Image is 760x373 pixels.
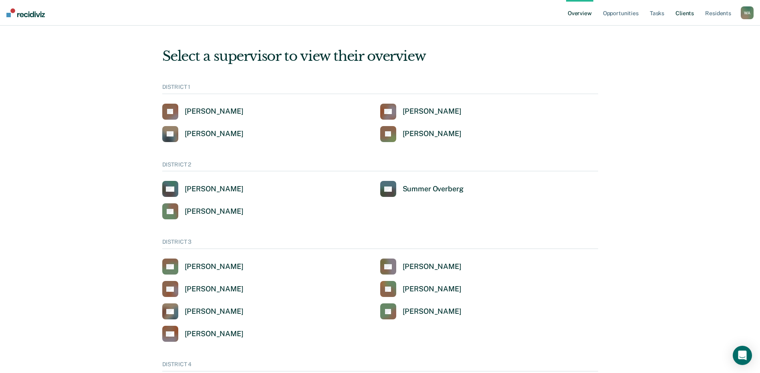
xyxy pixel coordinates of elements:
a: [PERSON_NAME] [380,259,462,275]
div: [PERSON_NAME] [185,129,244,138]
div: Open Intercom Messenger [733,346,752,365]
a: Summer Overberg [380,181,464,197]
button: WA [741,6,754,19]
a: [PERSON_NAME] [380,126,462,142]
div: [PERSON_NAME] [185,307,244,316]
a: [PERSON_NAME] [162,259,244,275]
a: [PERSON_NAME] [380,104,462,120]
div: W A [741,6,754,19]
div: [PERSON_NAME] [403,129,462,138]
div: [PERSON_NAME] [403,285,462,294]
div: [PERSON_NAME] [185,262,244,271]
a: [PERSON_NAME] [162,303,244,319]
a: [PERSON_NAME] [162,181,244,197]
div: [PERSON_NAME] [403,107,462,116]
div: [PERSON_NAME] [185,285,244,294]
div: [PERSON_NAME] [403,307,462,316]
a: [PERSON_NAME] [162,104,244,120]
a: [PERSON_NAME] [162,281,244,297]
div: Summer Overberg [403,184,464,194]
div: DISTRICT 2 [162,161,598,172]
a: [PERSON_NAME] [162,126,244,142]
img: Recidiviz [6,8,45,17]
div: DISTRICT 4 [162,361,598,371]
a: [PERSON_NAME] [162,203,244,219]
div: [PERSON_NAME] [185,184,244,194]
div: DISTRICT 1 [162,84,598,94]
a: [PERSON_NAME] [380,281,462,297]
div: [PERSON_NAME] [185,329,244,339]
div: Select a supervisor to view their overview [162,48,598,64]
div: DISTRICT 3 [162,239,598,249]
a: [PERSON_NAME] [162,326,244,342]
a: [PERSON_NAME] [380,303,462,319]
div: [PERSON_NAME] [403,262,462,271]
div: [PERSON_NAME] [185,107,244,116]
div: [PERSON_NAME] [185,207,244,216]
